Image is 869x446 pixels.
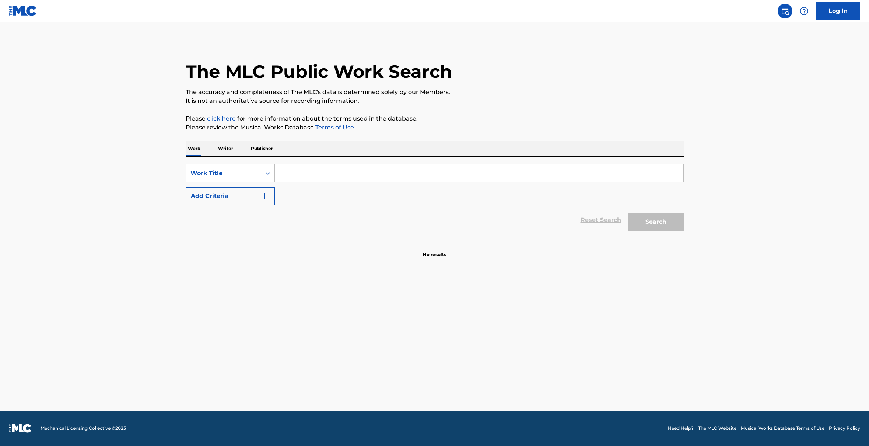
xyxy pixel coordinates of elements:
div: Help [797,4,812,18]
a: The MLC Website [698,425,736,432]
a: Need Help? [668,425,694,432]
form: Search Form [186,164,684,235]
div: Work Title [190,169,257,178]
p: Work [186,141,203,156]
a: Log In [816,2,860,20]
img: search [781,7,789,15]
button: Add Criteria [186,187,275,205]
p: Please review the Musical Works Database [186,123,684,132]
a: click here [207,115,236,122]
a: Privacy Policy [829,425,860,432]
p: No results [423,243,446,258]
p: The accuracy and completeness of The MLC's data is determined solely by our Members. [186,88,684,97]
p: Publisher [249,141,275,156]
img: logo [9,424,32,433]
a: Public Search [778,4,792,18]
h1: The MLC Public Work Search [186,60,452,83]
p: It is not an authoritative source for recording information. [186,97,684,105]
p: Please for more information about the terms used in the database. [186,114,684,123]
img: 9d2ae6d4665cec9f34b9.svg [260,192,269,201]
a: Terms of Use [314,124,354,131]
a: Musical Works Database Terms of Use [741,425,824,432]
p: Writer [216,141,235,156]
img: help [800,7,809,15]
img: MLC Logo [9,6,37,16]
span: Mechanical Licensing Collective © 2025 [41,425,126,432]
